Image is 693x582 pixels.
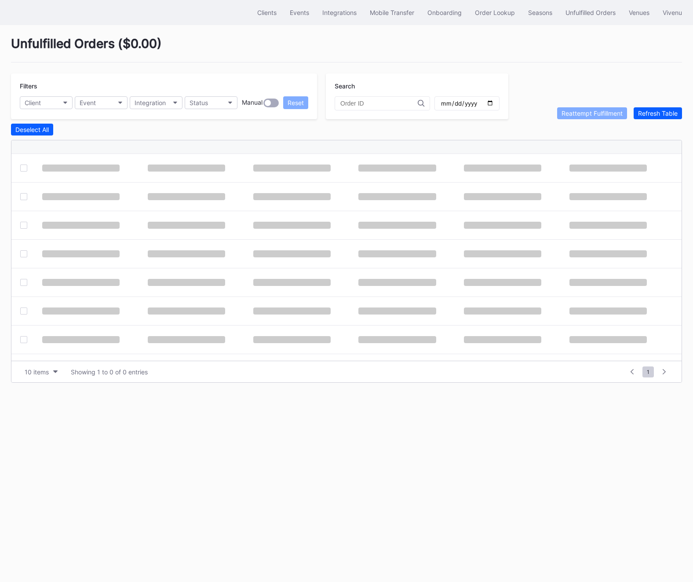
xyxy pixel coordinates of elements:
button: 10 items [20,366,62,378]
div: Event [80,99,96,106]
div: Refresh Table [638,110,678,117]
button: Unfulfilled Orders [559,4,622,21]
div: Status [190,99,208,106]
button: Integrations [316,4,363,21]
button: Reset [283,96,308,109]
input: Order ID [340,100,418,107]
button: Reattempt Fulfillment [557,107,627,119]
div: Reattempt Fulfillment [562,110,623,117]
div: Integrations [322,9,357,16]
button: Integration [130,96,182,109]
button: Onboarding [421,4,468,21]
button: Mobile Transfer [363,4,421,21]
div: Events [290,9,309,16]
button: Vivenu [656,4,689,21]
button: Order Lookup [468,4,522,21]
div: Integration [135,99,166,106]
div: Manual [242,99,263,107]
button: Event [75,96,128,109]
button: Client [20,96,73,109]
button: Events [283,4,316,21]
div: Mobile Transfer [370,9,414,16]
div: Seasons [528,9,552,16]
button: Venues [622,4,656,21]
button: Deselect All [11,124,53,135]
div: Unfulfilled Orders ( $0.00 ) [11,36,682,62]
div: Reset [288,99,304,106]
button: Clients [251,4,283,21]
div: Order Lookup [475,9,515,16]
div: Filters [20,82,308,90]
div: Onboarding [427,9,462,16]
button: Refresh Table [634,107,682,119]
button: Status [185,96,237,109]
div: Search [335,82,500,90]
div: Vivenu [663,9,682,16]
div: Deselect All [15,126,49,133]
button: Seasons [522,4,559,21]
div: Client [25,99,41,106]
span: 1 [642,366,654,377]
div: Unfulfilled Orders [565,9,616,16]
div: Venues [629,9,649,16]
div: 10 items [25,368,49,376]
div: Showing 1 to 0 of 0 entries [71,368,148,376]
div: Clients [257,9,277,16]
